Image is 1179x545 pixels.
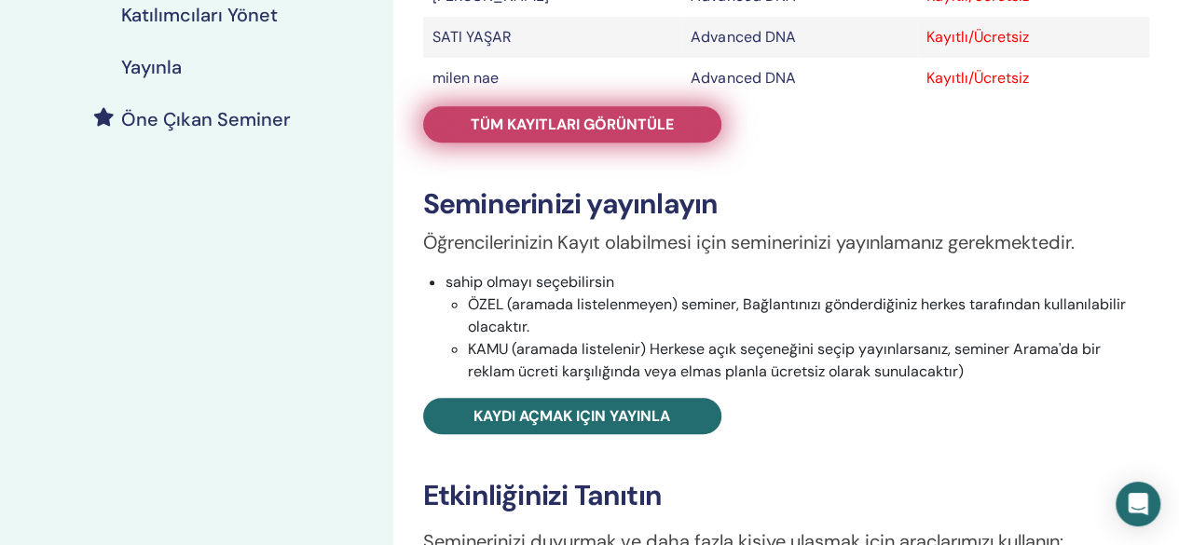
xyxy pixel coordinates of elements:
div: Kayıtlı/Ücretsiz [926,26,1140,48]
h4: Yayınla [121,56,182,78]
div: Kayıtlı/Ücretsiz [926,67,1140,89]
h3: Seminerinizi yayınlayın [423,187,1149,221]
td: Advanced DNA [681,58,917,99]
td: Advanced DNA [681,17,917,58]
li: KAMU (aramada listelenir) Herkese açık seçeneğini seçip yayınlarsanız, seminer Arama'da bir rekla... [468,338,1149,383]
td: SATI YAŞAR [423,17,682,58]
td: milen nae [423,58,682,99]
h3: Etkinliğinizi Tanıtın [423,479,1149,512]
h4: Katılımcıları Yönet [121,4,278,26]
a: Kaydı açmak için yayınla [423,398,721,434]
li: ÖZEL (aramada listelenmeyen) seminer, Bağlantınızı gönderdiğiniz herkes tarafından kullanılabilir... [468,293,1149,338]
span: Tüm kayıtları görüntüle [471,115,674,134]
p: Öğrencilerinizin Kayıt olabilmesi için seminerinizi yayınlamanız gerekmektedir. [423,228,1149,256]
li: sahip olmayı seçebilirsin [446,271,1149,383]
a: Tüm kayıtları görüntüle [423,106,721,143]
span: Kaydı açmak için yayınla [473,406,670,426]
div: Open Intercom Messenger [1116,482,1160,526]
h4: Öne Çıkan Seminer [121,108,291,130]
